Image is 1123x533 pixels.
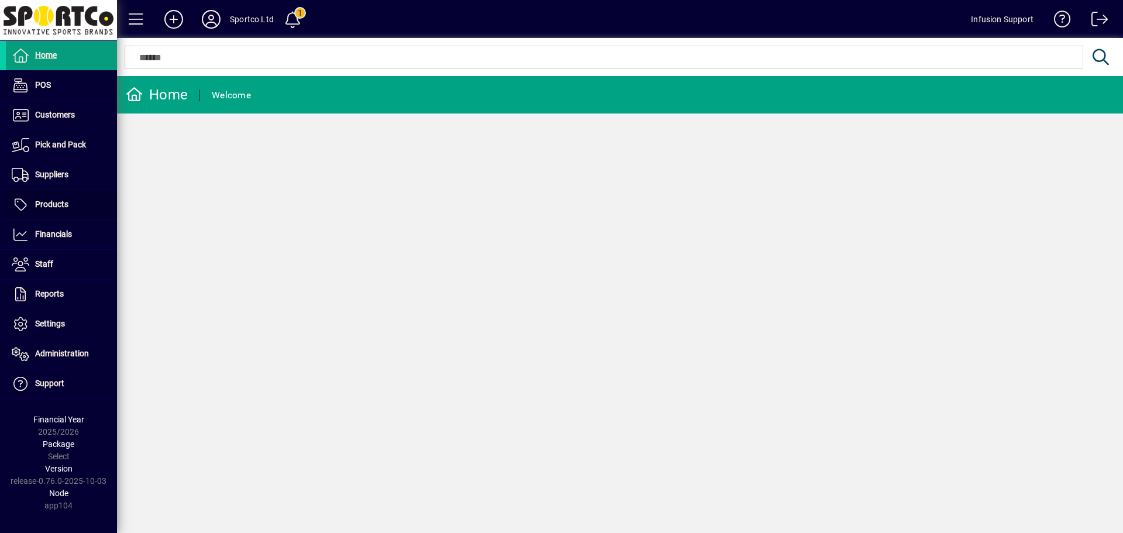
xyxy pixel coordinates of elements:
div: Sportco Ltd [230,10,274,29]
span: Settings [35,319,65,328]
span: POS [35,80,51,90]
span: Administration [35,349,89,358]
a: Staff [6,250,117,279]
a: Logout [1083,2,1108,40]
a: Support [6,369,117,398]
a: Settings [6,310,117,339]
div: Home [126,85,188,104]
a: Knowledge Base [1045,2,1071,40]
a: Administration [6,339,117,369]
div: Welcome [212,86,251,105]
a: Financials [6,220,117,249]
a: Pick and Pack [6,130,117,160]
span: Reports [35,289,64,298]
a: POS [6,71,117,100]
span: Pick and Pack [35,140,86,149]
a: Suppliers [6,160,117,190]
div: Infusion Support [971,10,1034,29]
a: Products [6,190,117,219]
span: Customers [35,110,75,119]
span: Node [49,489,68,498]
span: Financials [35,229,72,239]
a: Customers [6,101,117,130]
span: Financial Year [33,415,84,424]
span: Package [43,439,74,449]
span: Suppliers [35,170,68,179]
span: Staff [35,259,53,269]
span: Support [35,379,64,388]
span: Products [35,200,68,209]
span: Version [45,464,73,473]
button: Profile [192,9,230,30]
a: Reports [6,280,117,309]
button: Add [155,9,192,30]
span: Home [35,50,57,60]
